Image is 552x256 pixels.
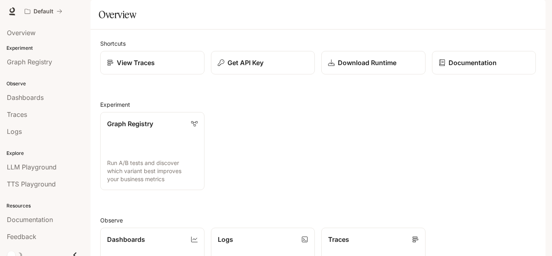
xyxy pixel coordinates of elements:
[328,235,349,244] p: Traces
[449,58,497,68] p: Documentation
[99,6,136,23] h1: Overview
[100,216,536,224] h2: Observe
[211,51,315,74] button: Get API Key
[218,235,233,244] p: Logs
[21,3,66,19] button: All workspaces
[228,58,263,68] p: Get API Key
[100,100,536,109] h2: Experiment
[100,39,536,48] h2: Shortcuts
[34,8,53,15] p: Default
[107,159,198,183] p: Run A/B tests and discover which variant best improves your business metrics
[100,51,204,74] a: View Traces
[107,119,153,129] p: Graph Registry
[107,235,145,244] p: Dashboards
[100,112,204,190] a: Graph RegistryRun A/B tests and discover which variant best improves your business metrics
[432,51,536,74] a: Documentation
[321,51,426,74] a: Download Runtime
[117,58,155,68] p: View Traces
[338,58,396,68] p: Download Runtime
